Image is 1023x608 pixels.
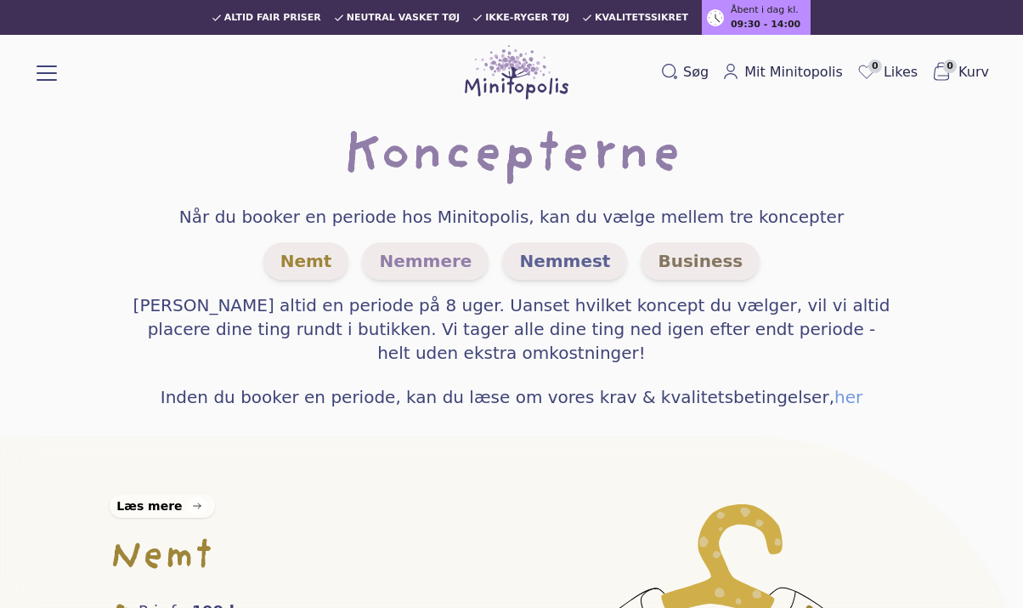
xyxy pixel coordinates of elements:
[502,242,627,280] span: Nemmest
[744,62,843,82] span: Mit Minitopolis
[641,242,760,280] span: Business
[943,60,957,73] span: 0
[502,249,627,273] a: Nemmest
[683,62,709,82] span: Søg
[485,13,569,23] span: Ikke-ryger tøj
[224,13,321,23] span: Altid fair priser
[641,249,760,273] a: Business
[116,497,182,514] div: Læs mere
[263,249,349,273] a: Nemt
[465,45,568,99] img: Minitopolis logo
[715,59,850,86] a: Mit Minitopolis
[362,242,489,280] span: Nemmere
[362,249,489,273] a: Nemmere
[347,13,461,23] span: Neutral vasket tøj
[654,59,715,86] button: Søg
[263,242,349,280] span: Nemt
[131,293,892,365] h4: [PERSON_NAME] altid en periode på 8 uger. Uanset hvilket koncept du vælger, vil vi altid placere ...
[110,531,490,586] h2: Nemt
[731,18,800,32] span: 09:30 - 14:00
[924,58,996,87] button: 0Kurv
[731,3,799,18] span: Åbent i dag kl.
[850,58,924,87] a: 0Likes
[110,494,214,518] a: Læs mere
[161,385,862,409] h4: Inden du booker en periode, kan du læse om vores krav & kvalitetsbetingelser,
[958,62,989,82] span: Kurv
[595,13,688,23] span: Kvalitetssikret
[834,387,862,407] a: her
[868,60,882,73] span: 0
[342,130,681,185] h1: Koncepterne
[884,62,918,82] span: Likes
[179,205,844,229] h4: Når du booker en periode hos Minitopolis, kan du vælge mellem tre koncepter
